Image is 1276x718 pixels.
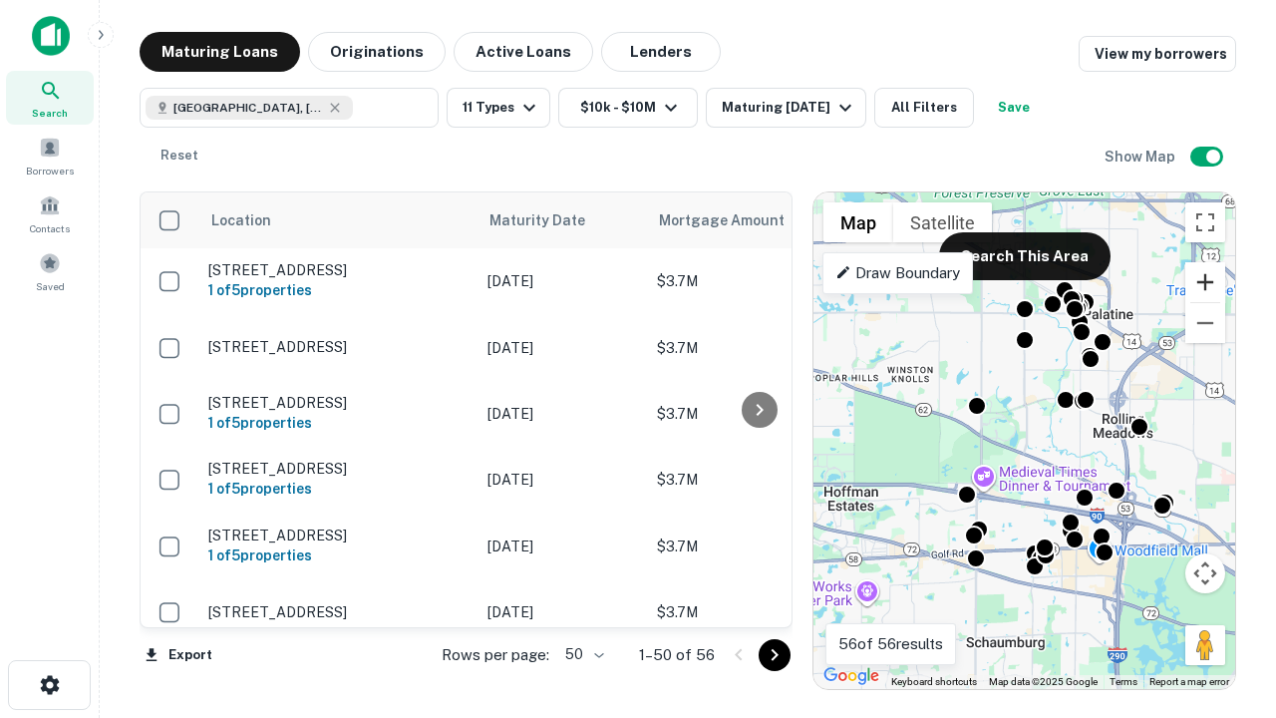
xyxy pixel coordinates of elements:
[657,601,856,623] p: $3.7M
[874,88,974,128] button: All Filters
[813,192,1235,689] div: 0 0
[140,32,300,72] button: Maturing Loans
[657,270,856,292] p: $3.7M
[208,478,468,500] h6: 1 of 5 properties
[759,639,791,671] button: Go to next page
[208,544,468,566] h6: 1 of 5 properties
[1176,558,1276,654] iframe: Chat Widget
[6,71,94,125] a: Search
[939,232,1111,280] button: Search This Area
[447,88,550,128] button: 11 Types
[208,338,468,356] p: [STREET_ADDRESS]
[891,675,977,689] button: Keyboard shortcuts
[487,469,637,491] p: [DATE]
[1105,146,1178,168] h6: Show Map
[487,403,637,425] p: [DATE]
[558,88,698,128] button: $10k - $10M
[454,32,593,72] button: Active Loans
[818,663,884,689] img: Google
[557,640,607,669] div: 50
[30,220,70,236] span: Contacts
[208,603,468,621] p: [STREET_ADDRESS]
[198,192,478,248] th: Location
[706,88,866,128] button: Maturing [DATE]
[32,105,68,121] span: Search
[1185,202,1225,242] button: Toggle fullscreen view
[148,136,211,176] button: Reset
[659,208,810,232] span: Mortgage Amount
[657,337,856,359] p: $3.7M
[32,16,70,56] img: capitalize-icon.png
[487,270,637,292] p: [DATE]
[893,202,992,242] button: Show satellite imagery
[1079,36,1236,72] a: View my borrowers
[26,163,74,179] span: Borrowers
[1149,676,1229,687] a: Report a map error
[657,469,856,491] p: $3.7M
[818,663,884,689] a: Open this area in Google Maps (opens a new window)
[208,412,468,434] h6: 1 of 5 properties
[838,632,943,656] p: 56 of 56 results
[208,394,468,412] p: [STREET_ADDRESS]
[478,192,647,248] th: Maturity Date
[489,208,611,232] span: Maturity Date
[6,244,94,298] a: Saved
[823,202,893,242] button: Show street map
[647,192,866,248] th: Mortgage Amount
[1185,553,1225,593] button: Map camera controls
[1185,303,1225,343] button: Zoom out
[1110,676,1137,687] a: Terms (opens in new tab)
[6,186,94,240] a: Contacts
[308,32,446,72] button: Originations
[835,261,960,285] p: Draw Boundary
[989,676,1098,687] span: Map data ©2025 Google
[487,536,637,557] p: [DATE]
[639,643,715,667] p: 1–50 of 56
[6,129,94,182] a: Borrowers
[657,403,856,425] p: $3.7M
[601,32,721,72] button: Lenders
[1185,262,1225,302] button: Zoom in
[487,601,637,623] p: [DATE]
[36,278,65,294] span: Saved
[982,88,1046,128] button: Save your search to get updates of matches that match your search criteria.
[722,96,857,120] div: Maturing [DATE]
[442,643,549,667] p: Rows per page:
[487,337,637,359] p: [DATE]
[208,527,468,544] p: [STREET_ADDRESS]
[140,640,217,670] button: Export
[657,536,856,557] p: $3.7M
[208,261,468,279] p: [STREET_ADDRESS]
[208,279,468,301] h6: 1 of 5 properties
[208,460,468,478] p: [STREET_ADDRESS]
[173,99,323,117] span: [GEOGRAPHIC_DATA], [GEOGRAPHIC_DATA]
[210,208,271,232] span: Location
